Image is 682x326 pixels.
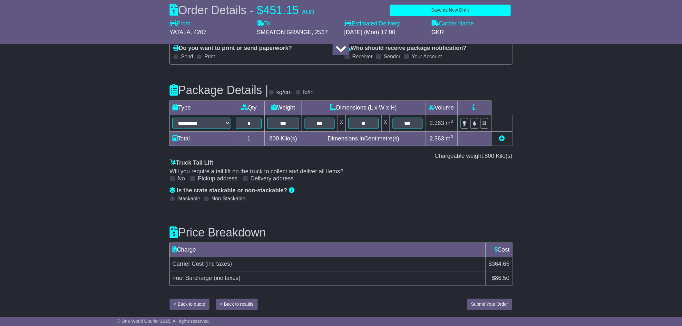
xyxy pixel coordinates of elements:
[173,45,292,52] label: Do you want to print or send paperwork?
[344,20,425,27] label: Estimated Delivery
[471,302,508,307] span: Submit Your Order
[257,20,270,27] label: To
[170,299,209,310] button: < Back to quote
[233,131,265,146] td: 1
[170,131,233,146] td: Total
[181,53,193,60] label: Send
[277,89,292,96] label: kg/cm
[170,153,512,160] div: Chargeable weight: Kilo(s)
[250,175,294,182] label: Delivery address
[303,89,314,96] label: lb/in
[198,175,238,182] label: Pickup address
[486,243,512,257] td: Cost
[312,29,328,35] span: , 2567
[170,168,512,175] div: Will you require a tail lift on the truck to collect and deliver all items?
[337,115,346,131] td: x
[177,187,287,194] span: Is the crate stackable or non-stackable?
[432,29,512,36] div: GKR
[205,261,232,267] span: (inc taxes)
[170,226,512,239] h3: Price Breakdown
[172,261,204,267] span: Carrier Cost
[190,29,207,35] span: , 4207
[489,261,510,267] span: $364.65
[302,131,425,146] td: Dimensions in Centimetre(s)
[499,135,505,142] a: Add new item
[390,5,511,16] button: Save as New Draft
[344,29,425,36] div: [DATE] (Mon) 17:00
[170,84,268,97] h3: Package Details |
[170,20,190,27] label: From
[485,153,494,159] span: 800
[446,120,453,126] span: m
[430,120,444,126] span: 2.363
[352,53,373,60] label: Receiver
[178,175,185,182] label: No
[302,9,314,15] span: AUD
[381,115,390,131] td: x
[265,101,302,115] td: Weight
[425,101,457,115] td: Volume
[263,4,299,17] span: 451.15
[170,243,486,257] td: Charge
[257,29,312,35] span: SMEATON GRANGE
[170,29,190,35] span: YATALA
[214,275,240,281] span: (inc taxes)
[211,196,245,202] label: Non-Stackable
[170,159,213,167] label: Truck Tail Lift
[412,53,442,60] label: Your Account
[117,319,210,324] span: © One World Courier 2025. All rights reserved.
[446,135,453,142] span: m
[467,299,512,310] button: Submit Your Order
[170,101,233,115] td: Type
[172,275,212,281] span: Fuel Surcharge
[451,119,453,124] sup: 3
[430,135,444,142] span: 2.363
[384,53,401,60] label: Sender
[265,131,302,146] td: Kilo(s)
[451,134,453,139] sup: 3
[216,299,258,310] button: < Back to results
[269,135,279,142] span: 800
[233,101,265,115] td: Qty
[432,20,474,27] label: Carrier Name
[302,101,425,115] td: Dimensions (L x W x H)
[204,53,215,60] label: Print
[178,196,200,202] label: Stackable
[257,4,263,17] span: $
[170,3,314,17] div: Order Details -
[492,275,510,281] span: $86.50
